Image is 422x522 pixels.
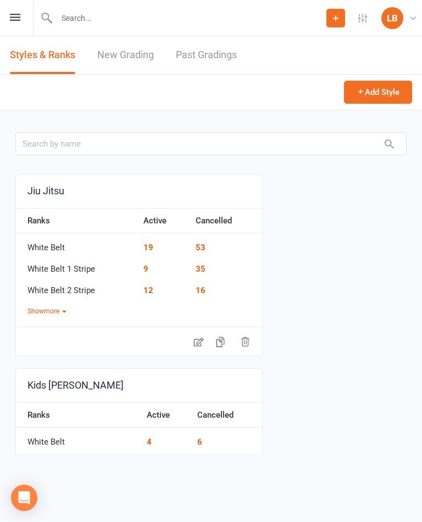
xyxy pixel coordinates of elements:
[138,208,190,233] th: Active
[10,36,75,74] a: Styles & Ranks
[344,81,412,104] button: Add Style
[16,175,262,208] a: Jiu Jitsu
[192,402,262,428] th: Cancelled
[16,255,138,276] td: White Belt 1 Stripe
[16,369,262,402] a: Kids [PERSON_NAME]
[16,233,138,255] td: White Belt
[141,402,192,428] th: Active
[16,402,141,428] th: Ranks
[11,485,37,511] div: Open Intercom Messenger
[197,437,202,447] a: 6
[16,428,141,449] td: White Belt
[16,449,141,470] td: White Belt - 1 Stripe
[97,36,154,74] a: New Grading
[27,306,66,317] button: Showmore
[143,285,153,295] a: 12
[147,437,152,447] a: 4
[196,285,206,295] a: 16
[143,243,153,252] a: 19
[53,10,326,26] input: Search...
[15,132,407,155] input: Search by name
[196,243,206,252] a: 53
[143,264,148,274] a: 9
[196,264,206,274] a: 35
[16,208,138,233] th: Ranks
[381,7,403,29] div: LB
[176,36,237,74] a: Past Gradings
[16,276,138,298] td: White Belt 2 Stripe
[190,208,263,233] th: Cancelled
